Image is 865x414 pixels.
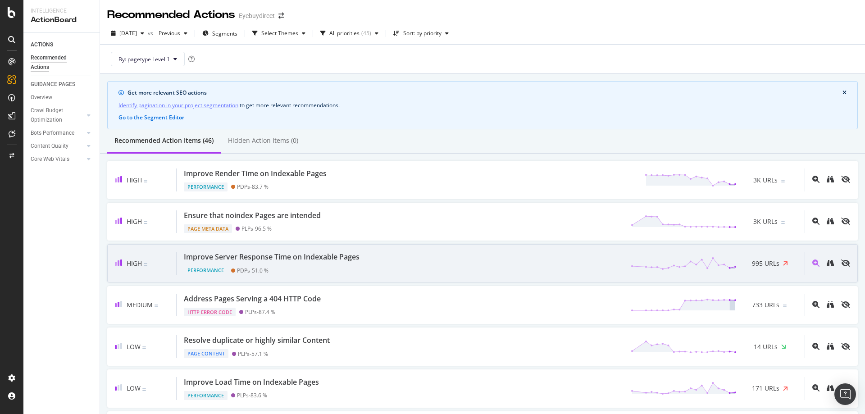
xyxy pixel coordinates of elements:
img: Equal [781,221,785,224]
span: 3K URLs [753,217,778,226]
div: PLPs - 83.6 % [237,392,267,399]
a: Crawl Budget Optimization [31,106,84,125]
div: binoculars [827,343,834,350]
span: High [127,217,142,226]
div: magnifying-glass-plus [812,343,819,350]
div: Core Web Vitals [31,155,69,164]
div: eye-slash [841,259,850,267]
div: binoculars [827,301,834,308]
a: Content Quality [31,141,84,151]
div: Select Themes [261,31,298,36]
button: Segments [199,26,241,41]
div: arrow-right-arrow-left [278,13,284,19]
span: By: pagetype Level 1 [118,55,170,63]
img: Equal [142,388,146,391]
button: Select Themes [249,26,309,41]
span: vs [148,29,155,37]
div: to get more relevant recommendations . [118,100,847,110]
div: magnifying-glass-plus [812,259,819,267]
a: binoculars [827,343,834,351]
div: Intelligence [31,7,92,15]
div: Improve Server Response Time on Indexable Pages [184,252,360,262]
div: All priorities [329,31,360,36]
a: binoculars [827,176,834,184]
button: Go to the Segment Editor [118,114,184,122]
div: Performance [184,182,228,191]
span: Low [127,384,141,392]
div: Address Pages Serving a 404 HTTP Code [184,294,321,304]
img: Equal [144,180,147,182]
div: Sort: by priority [403,31,442,36]
a: ACTIONS [31,40,93,50]
button: [DATE] [107,26,148,41]
img: Equal [155,305,158,307]
a: binoculars [827,260,834,268]
div: PDPs - 83.7 % [237,183,269,190]
div: Bots Performance [31,128,74,138]
div: Performance [184,391,228,400]
div: magnifying-glass-plus [812,218,819,225]
a: Identify pagination in your project segmentation [118,100,238,110]
div: ( 45 ) [361,31,371,36]
div: binoculars [827,218,834,225]
span: 171 URLs [752,384,779,393]
div: PLPs - 57.1 % [238,350,268,357]
img: Equal [781,180,785,182]
button: Sort: by priority [390,26,452,41]
img: Equal [144,221,147,224]
div: GUIDANCE PAGES [31,80,75,89]
div: Resolve duplicate or highly similar Content [184,335,330,346]
div: Improve Load Time on Indexable Pages [184,377,319,387]
div: Get more relevant SEO actions [127,89,842,97]
div: Eyebuydirect [239,11,275,20]
div: magnifying-glass-plus [812,301,819,308]
span: 3K URLs [753,176,778,185]
span: Low [127,342,141,351]
img: Equal [142,346,146,349]
a: binoculars [827,301,834,309]
a: binoculars [827,385,834,392]
div: PLPs - 87.4 % [245,309,275,315]
span: 995 URLs [752,259,779,268]
div: ActionBoard [31,15,92,25]
span: 2025 Aug. 31st [119,29,137,37]
span: Segments [212,30,237,37]
div: binoculars [827,259,834,267]
span: Previous [155,29,180,37]
img: Equal [144,263,147,266]
div: eye-slash [841,301,850,308]
button: All priorities(45) [317,26,382,41]
img: Equal [783,305,787,307]
span: 733 URLs [752,300,779,309]
a: Core Web Vitals [31,155,84,164]
div: eye-slash [841,343,850,350]
a: GUIDANCE PAGES [31,80,93,89]
a: Recommended Actions [31,53,93,72]
div: PDPs - 51.0 % [237,267,269,274]
div: Recommended Actions [31,53,85,72]
div: HTTP Error Code [184,308,236,317]
div: Crawl Budget Optimization [31,106,78,125]
div: magnifying-glass-plus [812,176,819,183]
a: Overview [31,93,93,102]
div: Improve Render Time on Indexable Pages [184,168,327,179]
span: High [127,259,142,268]
div: magnifying-glass-plus [812,384,819,391]
div: binoculars [827,384,834,391]
button: Previous [155,26,191,41]
div: PLPs - 96.5 % [241,225,272,232]
div: eye-slash [841,176,850,183]
div: eye-slash [841,218,850,225]
div: Page Meta Data [184,224,232,233]
span: High [127,176,142,184]
div: Ensure that noindex Pages are intended [184,210,321,221]
div: info banner [107,81,858,129]
button: close banner [840,87,849,99]
div: binoculars [827,176,834,183]
div: Open Intercom Messenger [834,383,856,405]
button: By: pagetype Level 1 [111,52,185,66]
div: Content Quality [31,141,68,151]
a: binoculars [827,218,834,226]
div: Page Content [184,349,228,358]
div: ACTIONS [31,40,53,50]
